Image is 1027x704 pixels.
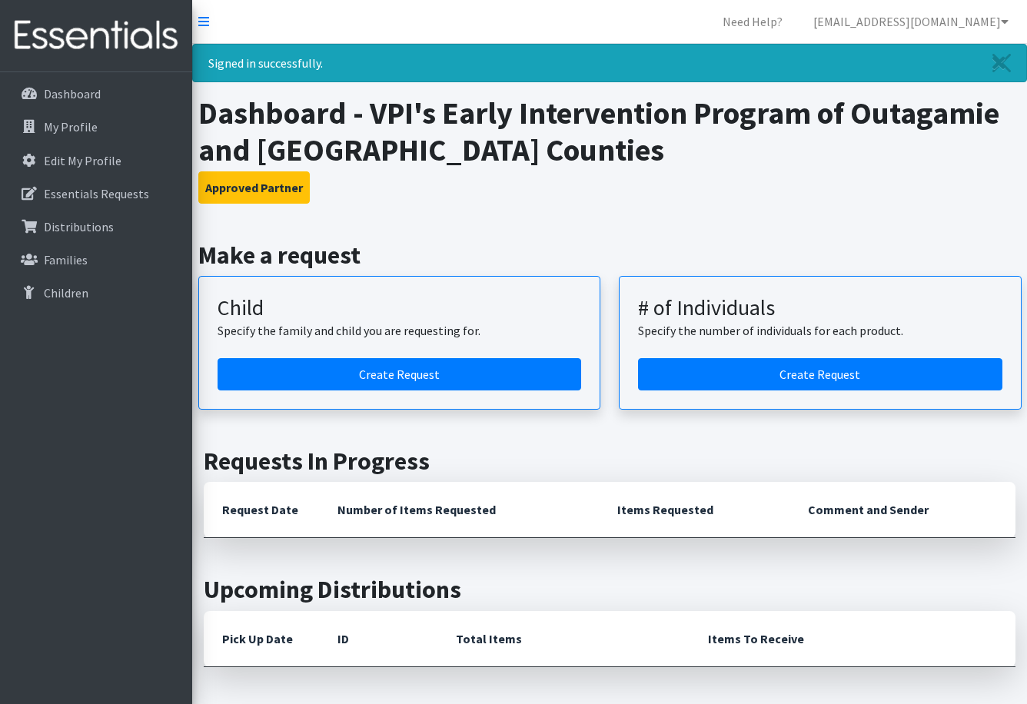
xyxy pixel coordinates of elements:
th: Number of Items Requested [319,482,599,538]
h1: Dashboard - VPI's Early Intervention Program of Outagamie and [GEOGRAPHIC_DATA] Counties [198,95,1022,168]
button: Approved Partner [198,171,310,204]
p: Edit My Profile [44,153,121,168]
a: My Profile [6,111,186,142]
a: Close [977,45,1026,81]
th: Pick Up Date [204,611,319,667]
p: Specify the number of individuals for each product. [638,321,1002,340]
img: HumanEssentials [6,10,186,61]
th: Items Requested [599,482,789,538]
p: Families [44,252,88,267]
a: Create a request for a child or family [218,358,582,390]
p: Essentials Requests [44,186,149,201]
a: Essentials Requests [6,178,186,209]
h2: Upcoming Distributions [204,575,1015,604]
h3: Child [218,295,582,321]
th: Total Items [437,611,690,667]
a: [EMAIL_ADDRESS][DOMAIN_NAME] [801,6,1021,37]
th: Request Date [204,482,319,538]
a: Dashboard [6,78,186,109]
a: Distributions [6,211,186,242]
a: Families [6,244,186,275]
th: Comment and Sender [789,482,1015,538]
p: Specify the family and child you are requesting for. [218,321,582,340]
a: Edit My Profile [6,145,186,176]
th: ID [319,611,437,667]
p: Children [44,285,88,301]
a: Need Help? [710,6,795,37]
h2: Requests In Progress [204,447,1015,476]
p: My Profile [44,119,98,134]
p: Distributions [44,219,114,234]
p: Dashboard [44,86,101,101]
h3: # of Individuals [638,295,1002,321]
th: Items To Receive [690,611,1015,667]
a: Children [6,277,186,308]
h2: Make a request [198,241,1022,270]
div: Signed in successfully. [192,44,1027,82]
a: Create a request by number of individuals [638,358,1002,390]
